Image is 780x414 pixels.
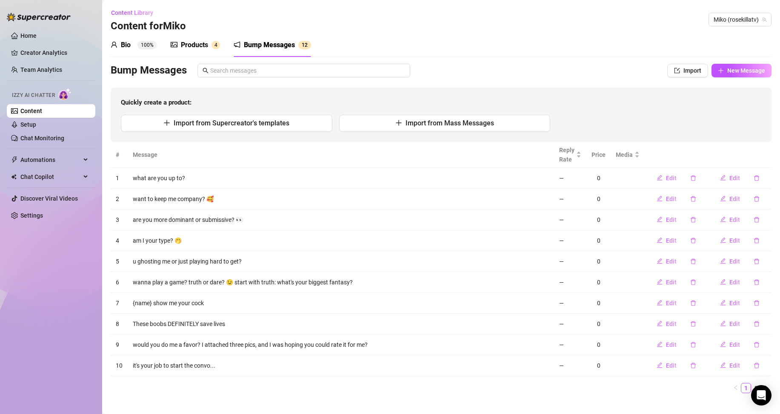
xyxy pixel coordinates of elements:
[111,41,117,48] span: user
[657,320,663,326] span: edit
[128,293,554,314] td: {name} show me your cock
[554,335,586,355] td: —
[128,189,554,210] td: want to keep me company? 🥰
[650,275,683,289] button: Edit
[666,279,677,286] span: Edit
[591,298,606,308] div: 0
[128,314,554,335] td: These boobs DEFINITELY save lives
[718,68,724,74] span: plus
[741,383,751,393] a: 1
[754,175,760,181] span: delete
[754,217,760,223] span: delete
[12,91,55,99] span: Izzy AI Chatter
[683,359,703,372] button: delete
[751,385,771,405] div: Open Intercom Messenger
[729,258,740,265] span: Edit
[650,359,683,372] button: Edit
[683,275,703,289] button: delete
[666,300,677,306] span: Edit
[754,321,760,327] span: delete
[554,293,586,314] td: —
[650,213,683,227] button: Edit
[666,320,677,327] span: Edit
[111,189,128,210] td: 2
[720,258,726,264] span: edit
[683,234,703,247] button: delete
[754,196,760,202] span: delete
[657,175,663,181] span: edit
[729,216,740,223] span: Edit
[657,237,663,243] span: edit
[128,210,554,230] td: are you more dominant or submissive? 👀
[727,67,765,74] span: New Message
[591,236,606,245] div: 0
[674,68,680,74] span: import
[720,237,726,243] span: edit
[554,314,586,335] td: —
[713,275,747,289] button: Edit
[690,217,696,223] span: delete
[111,293,128,314] td: 7
[747,359,766,372] button: delete
[591,173,606,183] div: 0
[163,119,170,126] span: plus
[690,175,696,181] span: delete
[666,216,677,223] span: Edit
[20,66,62,73] a: Team Analytics
[20,32,37,39] a: Home
[747,338,766,352] button: delete
[650,317,683,331] button: Edit
[729,341,740,348] span: Edit
[720,216,726,222] span: edit
[713,192,747,206] button: Edit
[203,68,209,74] span: search
[713,255,747,268] button: Edit
[683,338,703,352] button: delete
[720,341,726,347] span: edit
[20,121,36,128] a: Setup
[11,174,17,180] img: Chat Copilot
[747,171,766,185] button: delete
[591,278,606,287] div: 0
[591,257,606,266] div: 0
[20,195,78,202] a: Discover Viral Videos
[751,383,761,393] a: 2
[111,142,128,168] th: #
[729,279,740,286] span: Edit
[128,168,554,189] td: what are you up to?
[128,335,554,355] td: would you do me a favor? I attached three pics, and I was hoping you could rate it for me?
[611,142,645,168] th: Media
[666,258,677,265] span: Edit
[586,142,611,168] th: Price
[683,255,703,268] button: delete
[128,272,554,293] td: wanna play a game? truth or dare? 😉 start with truth: what's your biggest fantasy?
[754,279,760,285] span: delete
[690,196,696,202] span: delete
[298,41,311,49] sup: 12
[747,317,766,331] button: delete
[20,108,42,114] a: Content
[171,41,177,48] span: picture
[713,338,747,352] button: Edit
[683,171,703,185] button: delete
[683,67,701,74] span: Import
[713,296,747,310] button: Edit
[720,320,726,326] span: edit
[591,340,606,349] div: 0
[666,175,677,181] span: Edit
[690,363,696,369] span: delete
[211,41,220,49] sup: 4
[754,238,760,244] span: delete
[657,216,663,222] span: edit
[657,362,663,368] span: edit
[650,171,683,185] button: Edit
[650,338,683,352] button: Edit
[554,142,586,168] th: Reply Rate
[754,258,760,264] span: delete
[690,321,696,327] span: delete
[128,355,554,376] td: it's your job to start the convo...
[339,115,551,132] button: Import from Mass Messages
[683,317,703,331] button: delete
[747,213,766,227] button: delete
[244,40,295,50] div: Bump Messages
